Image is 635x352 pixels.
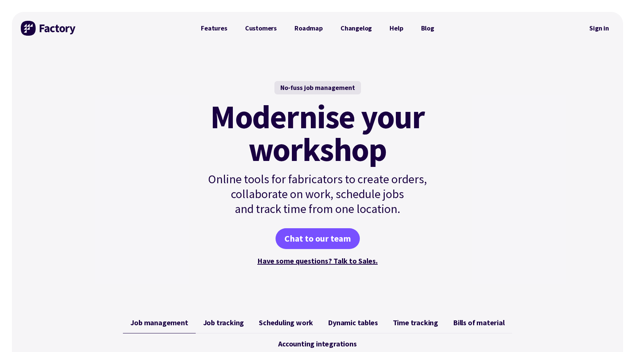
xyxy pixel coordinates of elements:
span: Scheduling work [259,318,313,327]
span: Job tracking [203,318,244,327]
nav: Primary Navigation [192,21,443,36]
iframe: Chat Widget [598,316,635,352]
a: Chat to our team [276,228,360,249]
span: Bills of material [453,318,505,327]
img: Factory [21,21,76,36]
a: Have some questions? Talk to Sales. [257,256,378,265]
span: Job management [130,318,188,327]
span: Accounting integrations [278,339,356,348]
a: Changelog [332,21,381,36]
a: Roadmap [286,21,332,36]
span: Time tracking [393,318,438,327]
a: Customers [236,21,286,36]
a: Blog [412,21,443,36]
div: No-fuss job management [274,81,361,94]
a: Sign in [584,20,614,37]
a: Features [192,21,236,36]
nav: Secondary Navigation [584,20,614,37]
span: Dynamic tables [328,318,378,327]
p: Online tools for fabricators to create orders, collaborate on work, schedule jobs and track time ... [192,172,443,216]
a: Help [381,21,412,36]
mark: Modernise your workshop [210,100,424,166]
